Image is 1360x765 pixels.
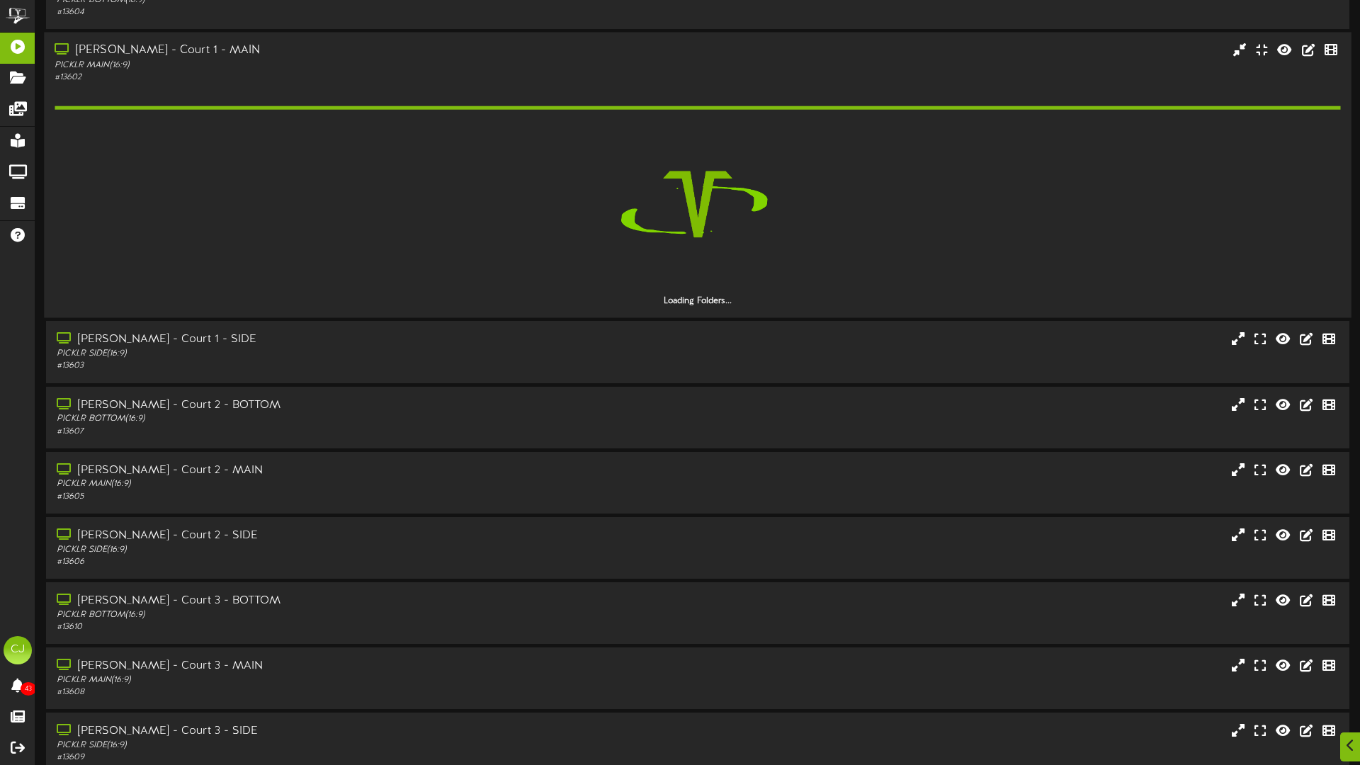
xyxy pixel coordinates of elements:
[4,636,32,664] div: CJ
[607,113,789,295] img: loading-spinner-5.png
[57,528,579,544] div: [PERSON_NAME] - Court 2 - SIDE
[664,296,732,306] strong: Loading Folders...
[57,609,579,621] div: PICKLR BOTTOM ( 16:9 )
[57,723,579,739] div: [PERSON_NAME] - Court 3 - SIDE
[57,593,579,609] div: [PERSON_NAME] - Court 3 - BOTTOM
[57,621,579,633] div: # 13610
[57,413,579,425] div: PICKLR BOTTOM ( 16:9 )
[57,348,579,360] div: PICKLR SIDE ( 16:9 )
[21,682,36,696] span: 43
[57,544,579,556] div: PICKLR SIDE ( 16:9 )
[57,686,579,698] div: # 13608
[57,739,579,752] div: PICKLR SIDE ( 16:9 )
[57,463,579,479] div: [PERSON_NAME] - Court 2 - MAIN
[55,43,578,59] div: [PERSON_NAME] - Court 1 - MAIN
[57,6,579,18] div: # 13604
[55,72,578,84] div: # 13602
[57,397,579,414] div: [PERSON_NAME] - Court 2 - BOTTOM
[55,59,578,71] div: PICKLR MAIN ( 16:9 )
[57,426,579,438] div: # 13607
[57,556,579,568] div: # 13606
[57,360,579,372] div: # 13603
[57,674,579,686] div: PICKLR MAIN ( 16:9 )
[57,752,579,764] div: # 13609
[57,658,579,674] div: [PERSON_NAME] - Court 3 - MAIN
[57,478,579,490] div: PICKLR MAIN ( 16:9 )
[57,331,579,348] div: [PERSON_NAME] - Court 1 - SIDE
[57,491,579,503] div: # 13605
